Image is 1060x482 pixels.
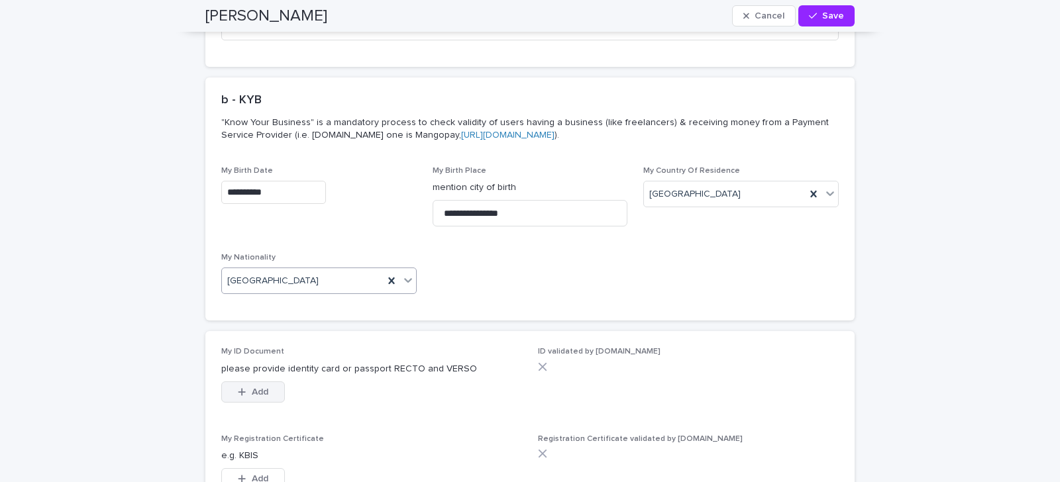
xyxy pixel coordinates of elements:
[822,11,844,21] span: Save
[221,449,522,463] p: e.g. KBIS
[643,167,740,175] span: My Country Of Residence
[649,187,741,201] span: [GEOGRAPHIC_DATA]
[221,254,276,262] span: My Nationality
[221,435,324,443] span: My Registration Certificate
[433,167,486,175] span: My Birth Place
[221,348,284,356] span: My ID Document
[227,274,319,288] span: [GEOGRAPHIC_DATA]
[252,387,268,397] span: Add
[221,167,273,175] span: My Birth Date
[732,5,796,26] button: Cancel
[538,348,661,356] span: ID validated by [DOMAIN_NAME]
[221,381,285,403] button: Add
[755,11,784,21] span: Cancel
[538,435,743,443] span: Registration Certificate validated by [DOMAIN_NAME]
[461,130,555,140] a: [URL][DOMAIN_NAME]
[205,7,327,26] h2: [PERSON_NAME]
[221,117,833,140] p: "Know Your Business" is a mandatory process to check validity of users having a business (like fr...
[798,5,855,26] button: Save
[221,362,522,376] p: please provide identity card or passport RECTO and VERSO
[221,93,262,108] h2: b - KYB
[433,181,628,195] p: mention city of birth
